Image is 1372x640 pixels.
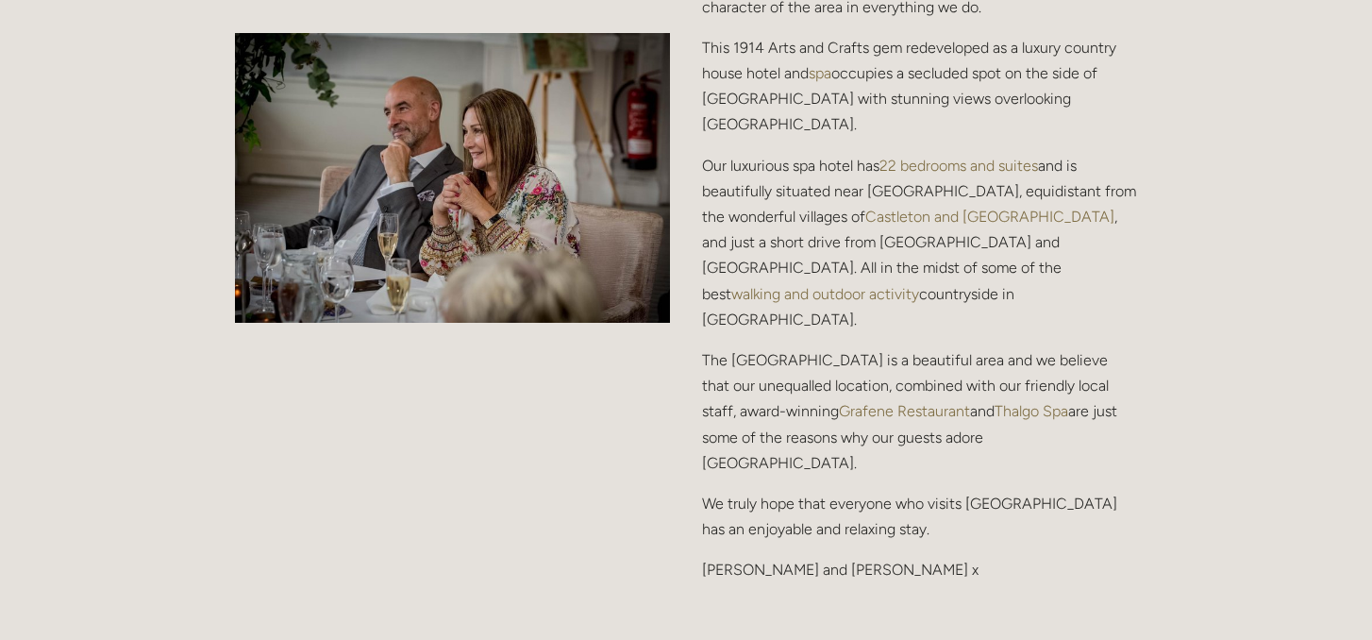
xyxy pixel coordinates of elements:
[702,35,1137,138] p: This 1914 Arts and Crafts gem redeveloped as a luxury country house hotel and occupies a secluded...
[235,33,670,323] img: Couple during a Dinner at Losehill Restaurant
[879,157,1038,175] a: 22 bedrooms and suites
[702,557,1137,582] p: [PERSON_NAME] and [PERSON_NAME] x
[702,153,1137,332] p: Our luxurious spa hotel has and is beautifully situated near [GEOGRAPHIC_DATA], equidistant from ...
[865,208,1114,226] a: Castleton and [GEOGRAPHIC_DATA]
[731,285,919,303] a: walking and outdoor activity
[995,402,1068,420] a: Thalgo Spa
[809,64,831,82] a: spa
[702,347,1137,476] p: The [GEOGRAPHIC_DATA] is a beautiful area and we believe that our unequalled location, combined w...
[702,491,1137,542] p: We truly hope that everyone who visits [GEOGRAPHIC_DATA] has an enjoyable and relaxing stay.
[839,402,970,420] a: Grafene Restaurant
